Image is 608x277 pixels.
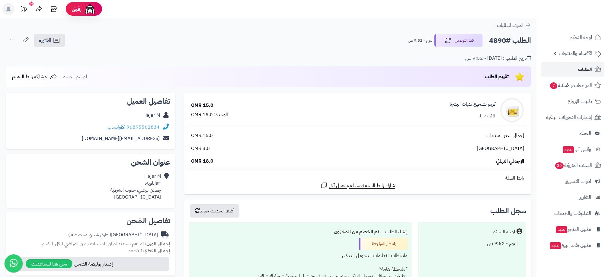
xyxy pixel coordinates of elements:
[489,34,531,47] h2: الطلب #4890
[329,182,395,189] span: شارك رابط السلة نفسها مع عميل آخر
[191,111,228,118] div: الوحدة: 15.0 OMR
[567,17,602,30] img: logo-2.png
[477,145,524,152] span: [GEOGRAPHIC_DATA]
[550,242,561,249] span: جديد
[546,113,592,122] span: إشعارات التحويلات البنكية
[143,112,160,119] a: Hajer M
[555,225,591,234] span: تطبيق المتجر
[11,159,170,166] h2: عنوان الشحن
[496,158,524,165] span: الإجمالي النهائي
[541,62,604,77] a: الطلبات
[129,247,170,254] small: 1 قطعة
[68,231,111,238] span: ( طرق شحن مخصصة )
[11,217,170,224] h2: تفاصيل الشحن
[334,228,379,235] b: تم الخصم من المخزون
[580,193,591,202] span: التقارير
[486,132,524,139] span: إجمالي سعر المنتجات
[10,257,169,271] button: إصدار بوليصة الشحن
[62,73,87,80] span: لم يتم التقييم
[479,113,495,119] div: الكمية: 1
[39,37,51,44] span: الفاتورة
[541,110,604,125] a: إشعارات التحويلات البنكية
[359,238,408,250] div: بانتظار المراجعة
[191,158,213,165] span: 18.0 OMR
[422,238,522,250] div: اليوم - 9:52 ص
[84,3,96,15] img: ai-face.png
[568,97,592,106] span: طلبات الإرجاع
[320,182,395,189] a: شارك رابط السلة نفسها مع عميل آخر
[187,175,529,182] div: رابط السلة
[12,73,57,80] a: مشاركة رابط التقييم
[408,37,434,43] small: اليوم - 9:52 ص
[563,146,574,153] span: جديد
[570,33,592,42] span: لوحة التحكم
[490,207,526,215] h3: سجل الطلب
[565,177,591,186] span: أدوات التسويق
[500,98,524,122] img: 1739577223-cm519yucq0mrs01kl84dv42o4_skin_filter-09-90x90.jpg
[450,101,495,108] a: كريم تصحيح ندبات البشرة
[485,73,509,80] span: تقييم الطلب
[549,241,591,250] span: تطبيق نقاط البيع
[42,240,144,247] span: لم تقم بتحديد أوزان للمنتجات ، وزن افتراضي للكل 1 كجم
[68,231,158,238] div: [GEOGRAPHIC_DATA]
[72,5,82,13] span: رفيق
[143,247,170,254] strong: إجمالي القطع:
[12,73,47,80] span: مشاركة رابط التقييم
[497,22,531,29] a: العودة للطلبات
[554,209,591,218] span: التطبيقات والخدمات
[465,55,531,62] div: تاريخ الطلب : [DATE] - 9:52 ص
[11,98,170,105] h2: تفاصيل العميل
[541,158,604,173] a: السلات المتروكة30
[434,34,483,47] button: قيد التوصيل
[541,174,604,189] a: أدوات التسويق
[559,49,592,58] span: الأقسام والمنتجات
[493,228,515,235] div: لوحة التحكم
[126,123,160,131] a: 96895562834
[541,142,604,157] a: وآتس آبجديد
[82,135,160,142] a: [EMAIL_ADDRESS][DOMAIN_NAME]
[541,94,604,109] a: طلبات الإرجاع
[29,2,34,6] div: 10
[579,129,591,138] span: العملاء
[550,82,557,89] span: 7
[110,173,161,200] div: Hajer M ١١٣اللويه، جعلان بوعلي، جنوب الشرقية [GEOGRAPHIC_DATA]
[16,3,31,17] a: تحديثات المنصة
[541,238,604,253] a: تطبيق نقاط البيعجديد
[578,65,592,74] span: الطلبات
[191,102,213,109] div: 15.0 OMR
[191,132,213,139] span: 15.0 OMR
[145,240,170,247] strong: إجمالي الوزن:
[555,161,592,170] span: السلات المتروكة
[107,123,125,131] a: واتساب
[541,206,604,221] a: التطبيقات والخدمات
[497,22,523,29] span: العودة للطلبات
[541,222,604,237] a: تطبيق المتجرجديد
[555,162,564,169] span: 30
[193,226,408,238] div: إنشاء الطلب ....
[562,145,591,154] span: وآتس آب
[190,204,239,218] button: أضف تحديث جديد
[541,190,604,205] a: التقارير
[549,81,592,90] span: المراجعات والأسئلة
[34,34,65,47] a: الفاتورة
[541,126,604,141] a: العملاء
[541,30,604,45] a: لوحة التحكم
[191,145,210,152] span: 3.0 OMR
[541,78,604,93] a: المراجعات والأسئلة7
[556,226,567,233] span: جديد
